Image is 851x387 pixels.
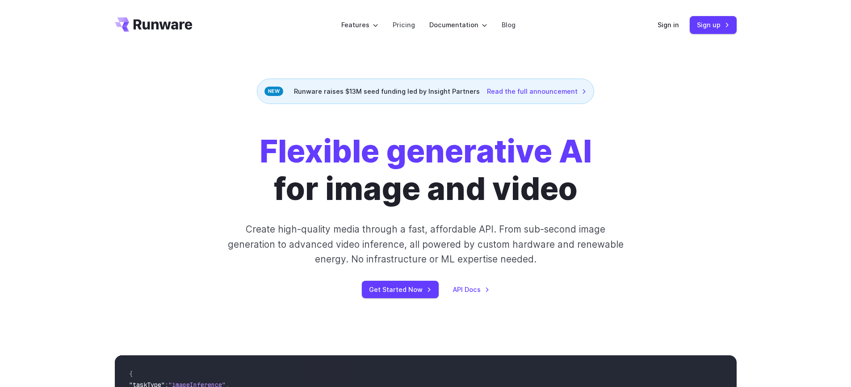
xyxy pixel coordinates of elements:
[502,20,516,30] a: Blog
[341,20,378,30] label: Features
[453,284,490,295] a: API Docs
[690,16,737,33] a: Sign up
[393,20,415,30] a: Pricing
[260,132,592,170] strong: Flexible generative AI
[226,222,625,266] p: Create high-quality media through a fast, affordable API. From sub-second image generation to adv...
[115,17,193,32] a: Go to /
[362,281,439,298] a: Get Started Now
[260,133,592,208] h1: for image and video
[129,370,133,378] span: {
[429,20,487,30] label: Documentation
[658,20,679,30] a: Sign in
[257,79,594,104] div: Runware raises $13M seed funding led by Insight Partners
[487,86,587,96] a: Read the full announcement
